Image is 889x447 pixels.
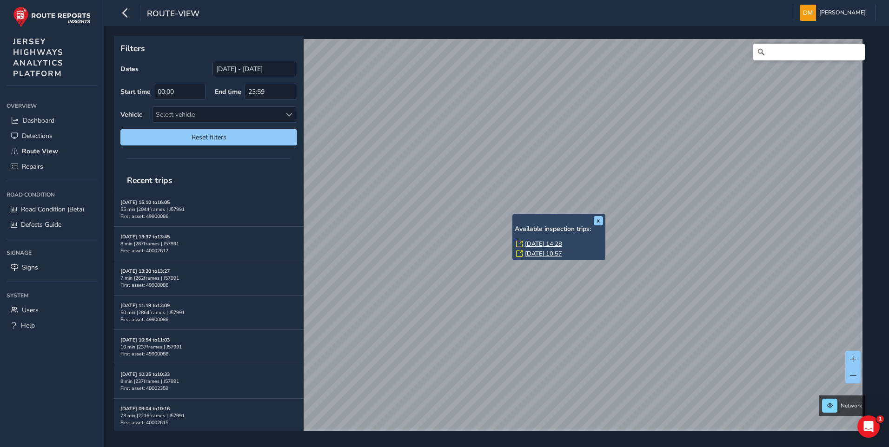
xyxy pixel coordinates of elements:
[120,206,297,213] div: 55 min | 2044 frames | J57991
[21,205,84,214] span: Road Condition (Beta)
[800,5,869,21] button: [PERSON_NAME]
[22,263,38,272] span: Signs
[7,246,97,260] div: Signage
[120,275,297,282] div: 7 min | 262 frames | J57991
[153,107,281,122] div: Select vehicle
[7,318,97,333] a: Help
[7,202,97,217] a: Road Condition (Beta)
[841,402,862,409] span: Network
[13,7,91,27] img: rr logo
[525,240,562,248] a: [DATE] 14:28
[117,39,862,441] canvas: Map
[819,5,866,21] span: [PERSON_NAME]
[120,309,297,316] div: 50 min | 2864 frames | J57991
[120,343,297,350] div: 10 min | 237 frames | J57991
[120,350,168,357] span: First asset: 49900086
[147,8,199,21] span: route-view
[23,116,54,125] span: Dashboard
[7,260,97,275] a: Signs
[120,168,179,192] span: Recent trips
[7,302,97,318] a: Users
[22,306,39,315] span: Users
[800,5,816,21] img: diamond-layout
[120,385,168,392] span: First asset: 40002359
[120,282,168,289] span: First asset: 49900086
[120,213,168,220] span: First asset: 49900086
[515,225,603,233] h6: Available inspection trips:
[7,113,97,128] a: Dashboard
[120,371,170,378] strong: [DATE] 10:25 to 10:33
[120,87,151,96] label: Start time
[857,415,880,438] iframe: Intercom live chat
[876,415,884,423] span: 1
[215,87,241,96] label: End time
[525,250,562,258] a: [DATE] 10:57
[120,419,168,426] span: First asset: 40002615
[7,289,97,302] div: System
[120,199,170,206] strong: [DATE] 15:10 to 16:05
[127,133,290,142] span: Reset filters
[22,147,58,156] span: Route View
[120,240,297,247] div: 8 min | 287 frames | J57991
[7,144,97,159] a: Route View
[120,65,139,73] label: Dates
[120,302,170,309] strong: [DATE] 11:19 to 12:09
[21,321,35,330] span: Help
[120,336,170,343] strong: [DATE] 10:54 to 11:03
[120,129,297,145] button: Reset filters
[120,247,168,254] span: First asset: 40002612
[7,188,97,202] div: Road Condition
[120,405,170,412] strong: [DATE] 09:04 to 10:16
[120,42,297,54] p: Filters
[13,36,64,79] span: JERSEY HIGHWAYS ANALYTICS PLATFORM
[120,110,143,119] label: Vehicle
[120,412,297,419] div: 73 min | 2216 frames | J57991
[753,44,865,60] input: Search
[120,316,168,323] span: First asset: 49900086
[120,268,170,275] strong: [DATE] 13:20 to 13:27
[22,131,53,140] span: Detections
[22,162,43,171] span: Repairs
[120,233,170,240] strong: [DATE] 13:37 to 13:45
[594,216,603,225] button: x
[7,159,97,174] a: Repairs
[7,217,97,232] a: Defects Guide
[21,220,61,229] span: Defects Guide
[120,378,297,385] div: 8 min | 237 frames | J57991
[7,128,97,144] a: Detections
[7,99,97,113] div: Overview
